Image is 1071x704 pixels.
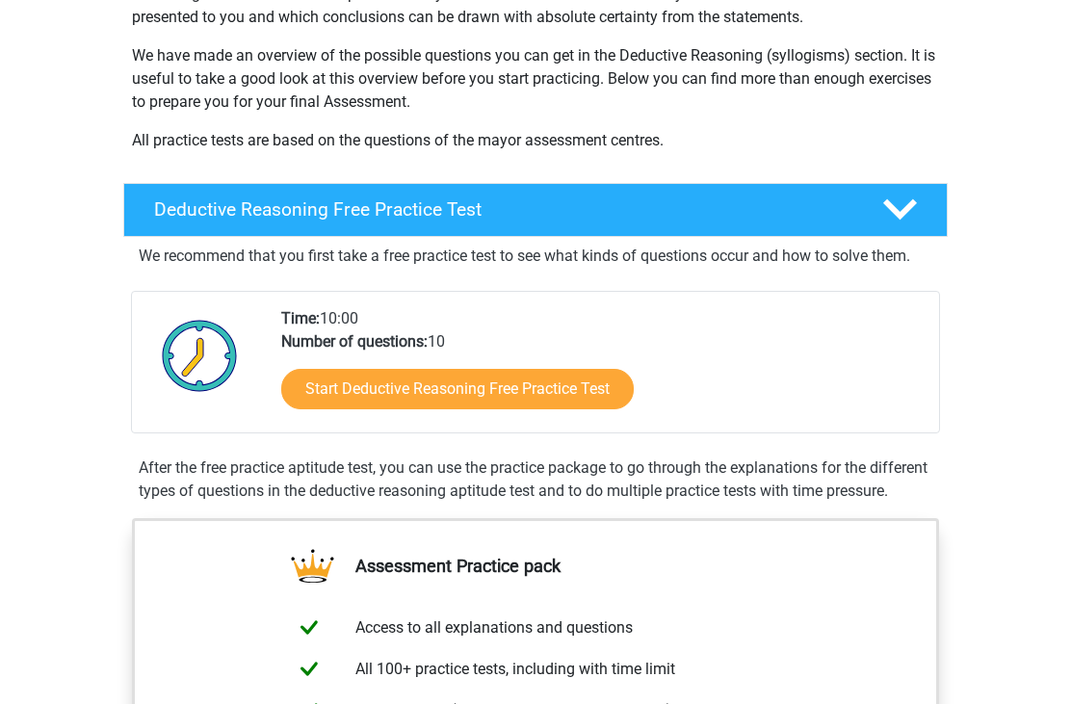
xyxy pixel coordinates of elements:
p: We recommend that you first take a free practice test to see what kinds of questions occur and ho... [139,245,932,268]
h4: Deductive Reasoning Free Practice Test [154,198,851,221]
a: Start Deductive Reasoning Free Practice Test [281,369,634,409]
div: After the free practice aptitude test, you can use the practice package to go through the explana... [131,456,940,503]
b: Number of questions: [281,332,428,351]
p: We have made an overview of the possible questions you can get in the Deductive Reasoning (syllog... [132,44,939,114]
img: Clock [151,307,248,404]
div: 10:00 10 [267,307,938,432]
a: Deductive Reasoning Free Practice Test [116,183,955,237]
p: All practice tests are based on the questions of the mayor assessment centres. [132,129,939,152]
b: Time: [281,309,320,327]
